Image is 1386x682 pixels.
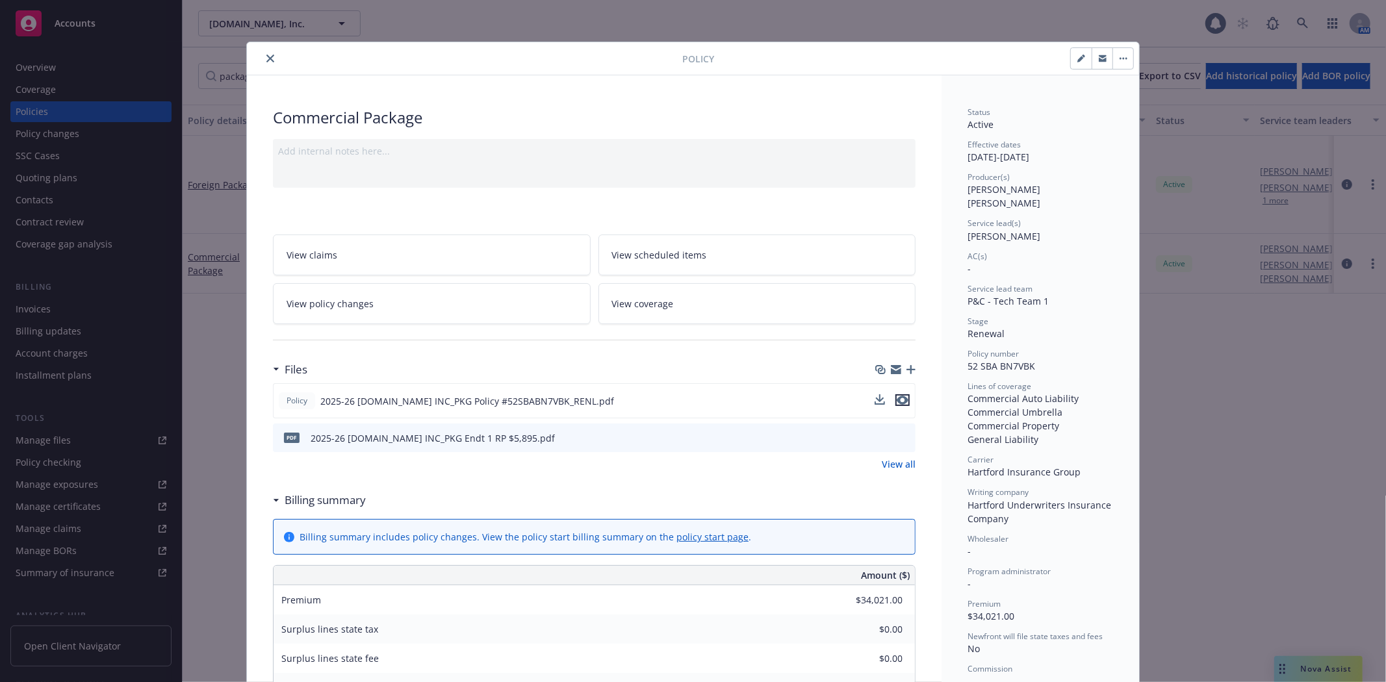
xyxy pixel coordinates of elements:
div: General Liability [968,433,1113,446]
a: View policy changes [273,283,591,324]
button: preview file [899,431,910,445]
span: [PERSON_NAME] [PERSON_NAME] [968,183,1043,209]
span: Surplus lines state fee [281,652,379,664]
span: Surplus lines state tax [281,623,378,635]
span: 52 SBA BN7VBK [968,360,1035,372]
h3: Files [285,361,307,378]
span: No [968,642,980,655]
span: $34,021.00 [968,610,1014,622]
span: Program administrator [968,566,1051,577]
span: P&C - Tech Team 1 [968,295,1049,307]
span: Renewal [968,327,1005,340]
span: Amount ($) [861,568,910,582]
div: Files [273,361,307,378]
h3: Billing summary [285,492,366,509]
span: View coverage [612,297,674,310]
a: policy start page [676,531,749,543]
input: 0.00 [826,620,910,639]
a: View all [882,457,916,471]
span: View claims [287,248,337,262]
span: Active [968,118,994,131]
span: Status [968,107,990,118]
a: View scheduled items [598,234,916,275]
a: View coverage [598,283,916,324]
span: - [968,577,971,590]
button: download file [878,431,888,445]
span: pdf [284,433,300,442]
span: Service lead team [968,283,1033,294]
div: Commercial Auto Liability [968,392,1113,405]
div: Commercial Umbrella [968,405,1113,419]
input: 0.00 [826,649,910,668]
button: download file [875,394,885,408]
div: 2025-26 [DOMAIN_NAME] INC_PKG Endt 1 RP $5,895.pdf [311,431,555,445]
div: Billing summary includes policy changes. View the policy start billing summary on the . [300,530,751,544]
span: Premium [281,594,321,606]
span: View policy changes [287,297,374,310]
span: Newfront will file state taxes and fees [968,631,1103,642]
span: View scheduled items [612,248,707,262]
span: [PERSON_NAME] [968,230,1040,242]
div: [DATE] - [DATE] [968,139,1113,164]
span: Policy [682,52,714,66]
span: Policy [284,395,310,407]
div: Commercial Property [968,419,1113,433]
span: Stage [968,316,988,327]
button: preview file [895,394,910,406]
span: Service lead(s) [968,218,1021,229]
span: Policy number [968,348,1019,359]
button: preview file [895,394,910,408]
span: Carrier [968,454,994,465]
button: close [263,51,278,66]
span: Lines of coverage [968,381,1031,392]
span: Commission [968,663,1012,674]
div: Add internal notes here... [278,144,910,158]
span: Writing company [968,486,1029,498]
button: download file [875,394,885,405]
span: - [968,262,971,275]
span: Premium [968,598,1001,609]
span: Producer(s) [968,171,1010,183]
span: 2025-26 [DOMAIN_NAME] INC_PKG Policy #52SBABN7VBK_RENL.pdf [320,394,614,408]
span: Wholesaler [968,533,1008,544]
div: Commercial Package [273,107,916,129]
span: Hartford Underwriters Insurance Company [968,499,1114,525]
span: Effective dates [968,139,1021,150]
span: AC(s) [968,251,987,262]
div: Billing summary [273,492,366,509]
input: 0.00 [826,590,910,610]
span: Hartford Insurance Group [968,466,1081,478]
a: View claims [273,234,591,275]
span: - [968,545,971,557]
